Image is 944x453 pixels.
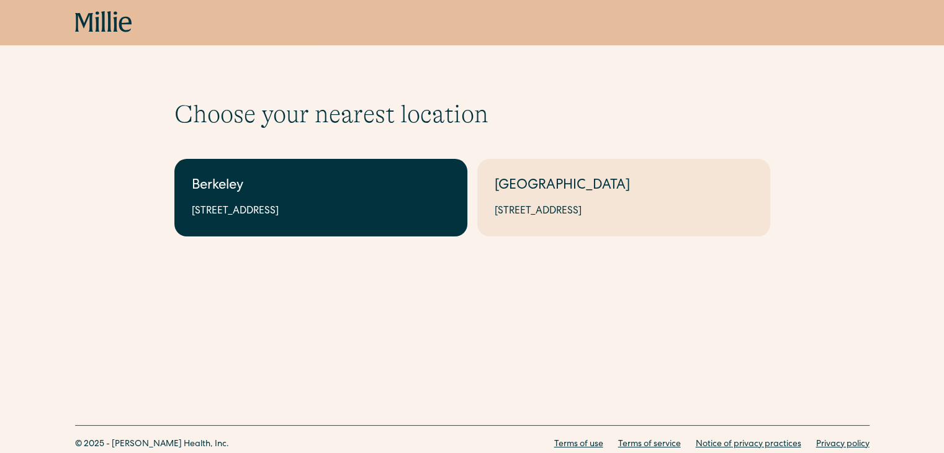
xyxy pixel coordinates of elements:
a: home [75,11,132,34]
a: Terms of use [554,438,603,451]
a: Berkeley[STREET_ADDRESS] [174,159,467,236]
div: Berkeley [192,176,450,197]
a: [GEOGRAPHIC_DATA][STREET_ADDRESS] [477,159,770,236]
a: Privacy policy [816,438,870,451]
div: [STREET_ADDRESS] [495,204,753,219]
a: Terms of service [618,438,681,451]
div: © 2025 - [PERSON_NAME] Health, Inc. [75,438,229,451]
h1: Choose your nearest location [174,99,770,129]
a: Notice of privacy practices [696,438,801,451]
div: [STREET_ADDRESS] [192,204,450,219]
div: [GEOGRAPHIC_DATA] [495,176,753,197]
